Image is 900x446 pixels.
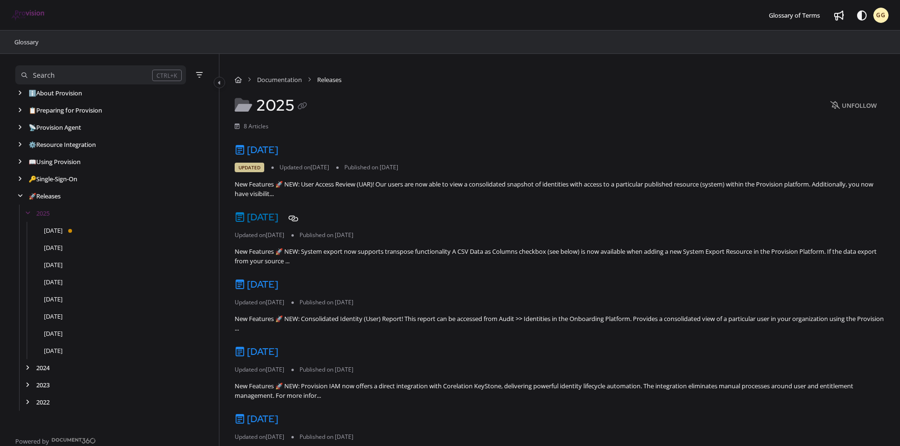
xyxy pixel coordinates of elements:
[15,140,25,149] div: arrow
[36,363,50,373] a: 2024
[36,380,50,390] a: 2023
[33,70,55,81] div: Search
[235,345,278,358] a: [DATE]
[235,298,291,307] li: Updated on [DATE]
[29,174,77,184] a: Single-Sign-On
[235,365,291,374] li: Updated on [DATE]
[235,314,885,333] div: New Features 🚀 NEW: Consolidated Identity (User) Report! This report can be accessed from Audit >...
[235,75,242,84] a: Home
[52,438,96,444] img: Document360
[876,11,886,20] span: GG
[235,382,885,400] div: New Features 🚀 NEW: Provision IAM now offers a direct integration with Corelation KeyStone, deliv...
[15,89,25,98] div: arrow
[15,157,25,166] div: arrow
[152,70,182,81] div: CTRL+K
[271,163,336,172] li: Updated on [DATE]
[29,140,96,149] a: Resource Integration
[29,175,36,183] span: 🔑
[336,163,405,172] li: Published on [DATE]
[29,106,36,114] span: 📋
[23,398,32,407] div: arrow
[44,277,62,287] a: May 2025
[235,433,291,441] li: Updated on [DATE]
[15,123,25,132] div: arrow
[44,329,62,338] a: February 2025
[15,106,25,115] div: arrow
[235,231,291,239] li: Updated on [DATE]
[29,88,82,98] a: About Provision
[36,397,50,407] a: 2022
[29,140,36,149] span: ⚙️
[214,77,225,88] button: Category toggle
[235,278,278,290] a: [DATE]
[235,211,278,223] a: [DATE]
[44,311,62,321] a: March 2025
[29,157,36,166] span: 📖
[29,192,36,200] span: 🚀
[194,69,205,81] button: Filter
[235,163,264,172] span: Updated
[235,96,310,114] h1: 2025
[29,89,36,97] span: ℹ️
[29,105,102,115] a: Preparing for Provision
[29,123,36,132] span: 📡
[291,298,361,307] li: Published on [DATE]
[235,247,885,266] div: New Features 🚀 NEW: System export now supports transpose functionality A CSV Data as Columns chec...
[44,294,62,304] a: April 2025
[11,10,45,21] img: brand logo
[235,180,885,198] div: New Features 🚀 NEW: User Access Review (UAR)! Our users are now able to view a consolidated snaps...
[769,11,820,20] span: Glossary of Terms
[15,192,25,201] div: arrow
[29,123,81,132] a: Provision Agent
[23,381,32,390] div: arrow
[291,365,361,374] li: Published on [DATE]
[286,211,301,227] button: Copy link of July 2025
[15,65,186,84] button: Search
[295,99,310,114] button: Copy link of 2025
[13,36,40,48] a: Glossary
[235,122,269,131] li: 8 Articles
[36,208,50,218] a: 2025
[23,209,32,218] div: arrow
[29,157,81,166] a: Using Provision
[23,363,32,373] div: arrow
[29,191,61,201] a: Releases
[291,433,361,441] li: Published on [DATE]
[257,75,302,84] a: Documentation
[235,413,278,425] a: [DATE]
[15,175,25,184] div: arrow
[15,435,96,446] a: Powered by Document360 - opens in a new tab
[44,243,62,252] a: July 2025
[44,260,62,270] a: June 2025
[291,231,361,239] li: Published on [DATE]
[15,436,49,446] span: Powered by
[873,8,889,23] button: GG
[11,10,45,21] a: Project logo
[854,8,869,23] button: Theme options
[44,346,62,355] a: January 2025
[44,226,62,235] a: August 2025
[831,8,847,23] a: Whats new
[235,144,278,156] a: [DATE]
[317,75,341,84] span: Releases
